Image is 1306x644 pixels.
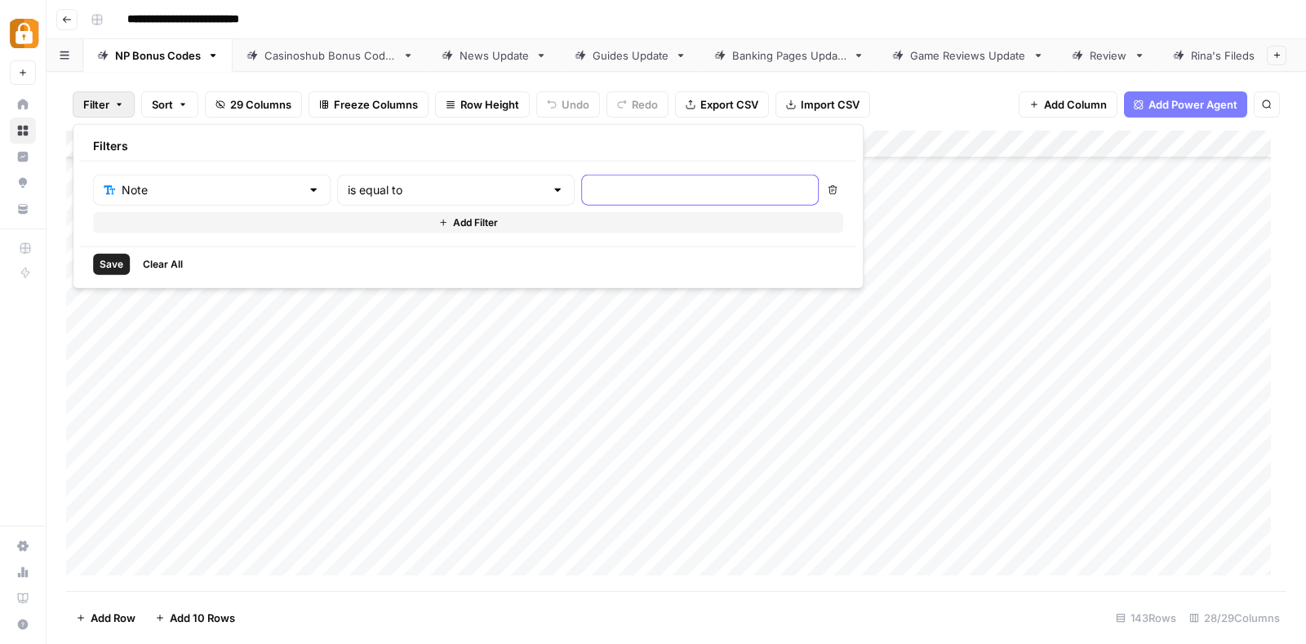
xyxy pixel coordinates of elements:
[205,91,302,118] button: 29 Columns
[143,257,183,272] span: Clear All
[801,96,860,113] span: Import CSV
[460,47,529,64] div: News Update
[593,47,669,64] div: Guides Update
[10,196,36,222] a: Your Data
[264,47,396,64] div: Casinoshub Bonus Codes
[1044,96,1107,113] span: Add Column
[93,254,130,275] button: Save
[700,39,878,72] a: Banking Pages Update
[122,182,300,198] input: Note
[1183,605,1286,631] div: 28/29 Columns
[732,47,846,64] div: Banking Pages Update
[10,144,36,170] a: Insights
[1058,39,1159,72] a: Review
[1109,605,1183,631] div: 143 Rows
[10,559,36,585] a: Usage
[115,47,201,64] div: NP Bonus Codes
[10,118,36,144] a: Browse
[10,611,36,637] button: Help + Support
[10,13,36,54] button: Workspace: Adzz
[435,91,530,118] button: Row Height
[910,47,1026,64] div: Game Reviews Update
[66,605,145,631] button: Add Row
[10,533,36,559] a: Settings
[1124,91,1247,118] button: Add Power Agent
[536,91,600,118] button: Undo
[632,96,658,113] span: Redo
[453,215,498,230] span: Add Filter
[73,91,135,118] button: Filter
[93,212,843,233] button: Add Filter
[309,91,429,118] button: Freeze Columns
[230,96,291,113] span: 29 Columns
[83,96,109,113] span: Filter
[10,19,39,48] img: Adzz Logo
[878,39,1058,72] a: Game Reviews Update
[136,254,189,275] button: Clear All
[152,96,173,113] span: Sort
[348,182,544,198] input: is equal to
[334,96,418,113] span: Freeze Columns
[561,39,700,72] a: Guides Update
[562,96,589,113] span: Undo
[100,257,123,272] span: Save
[606,91,669,118] button: Redo
[10,170,36,196] a: Opportunities
[1019,91,1117,118] button: Add Column
[775,91,870,118] button: Import CSV
[428,39,561,72] a: News Update
[10,585,36,611] a: Learning Hub
[675,91,769,118] button: Export CSV
[83,39,233,72] a: NP Bonus Codes
[1090,47,1127,64] div: Review
[73,124,864,289] div: Filter
[10,91,36,118] a: Home
[1148,96,1237,113] span: Add Power Agent
[141,91,198,118] button: Sort
[233,39,428,72] a: Casinoshub Bonus Codes
[80,131,856,162] div: Filters
[460,96,519,113] span: Row Height
[145,605,245,631] button: Add 10 Rows
[170,610,235,626] span: Add 10 Rows
[91,610,135,626] span: Add Row
[700,96,758,113] span: Export CSV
